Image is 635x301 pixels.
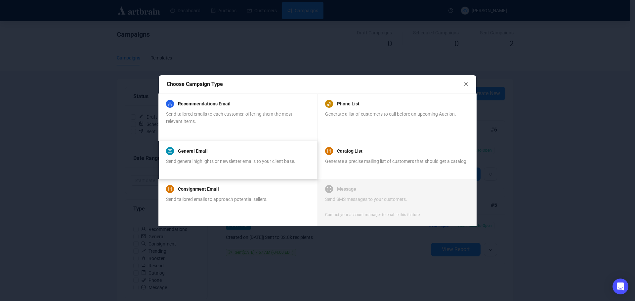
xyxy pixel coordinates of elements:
[325,159,468,164] span: Generate a precise mailing list of customers that should get a catalog.
[337,147,362,155] a: Catalog List
[166,197,268,202] span: Send tailored emails to approach potential sellers.
[613,279,628,294] div: Open Intercom Messenger
[327,101,331,106] span: phone
[178,185,219,193] a: Consignment Email
[168,187,172,191] span: book
[167,80,464,88] div: Choose Campaign Type
[325,211,420,218] div: Contact your account manager to enable this feature
[337,100,360,108] a: Phone List
[337,185,356,193] a: Message
[168,101,172,106] span: user
[168,149,172,153] span: mail
[325,197,407,202] span: Send SMS messages to your customers.
[166,159,295,164] span: Send general highlights or newsletter emails to your client base.
[327,149,331,153] span: book
[178,100,231,108] a: Recommendations Email
[327,187,331,191] span: message
[464,82,468,87] span: close
[325,111,456,117] span: Generate a list of customers to call before an upcoming Auction.
[166,111,292,124] span: Send tailored emails to each customer, offering them the most relevant items.
[178,147,208,155] a: General Email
